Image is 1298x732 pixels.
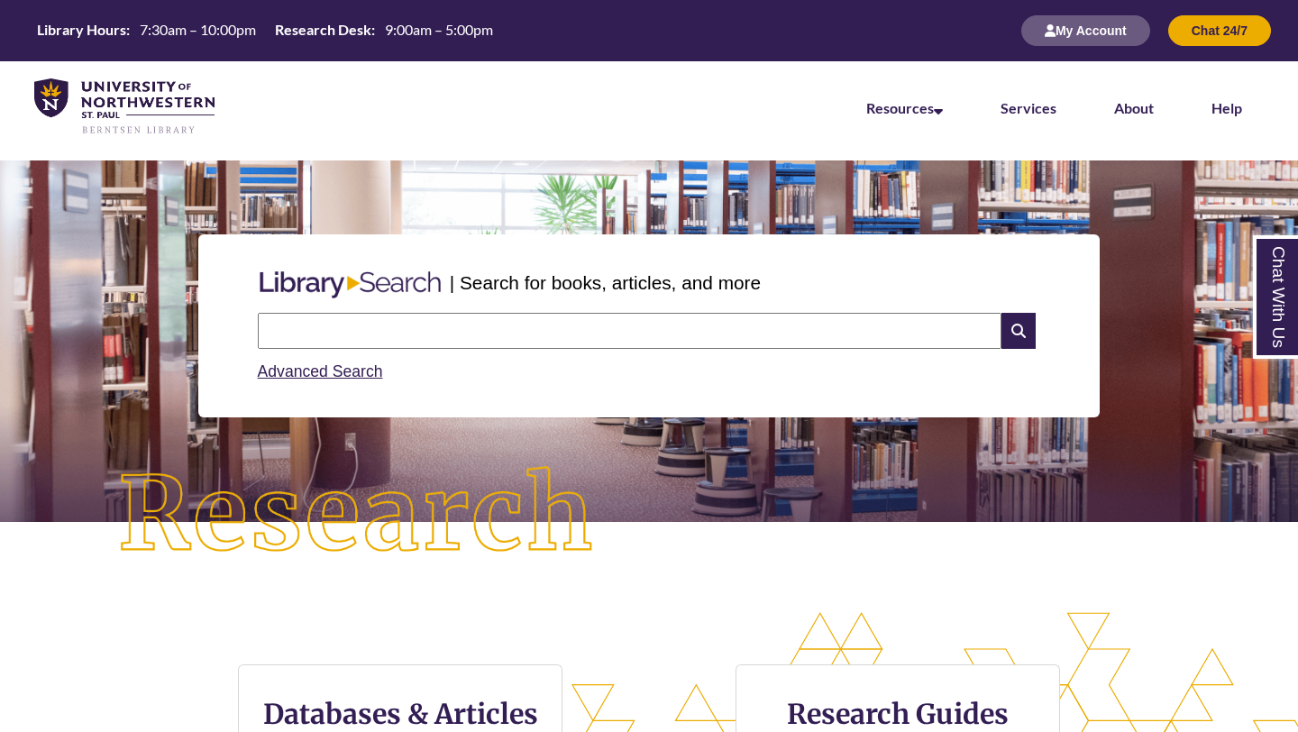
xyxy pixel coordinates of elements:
img: Research [65,414,649,617]
a: About [1114,99,1154,116]
a: Resources [866,99,943,116]
img: UNWSP Library Logo [34,78,215,135]
button: My Account [1021,15,1150,46]
th: Library Hours: [30,20,133,40]
a: Advanced Search [258,362,383,380]
img: Libary Search [251,264,450,306]
span: 9:00am – 5:00pm [385,21,493,38]
table: Hours Today [30,20,500,40]
a: Services [1001,99,1056,116]
a: Hours Today [30,20,500,41]
h3: Databases & Articles [253,697,547,731]
a: Chat 24/7 [1168,23,1271,38]
i: Search [1001,313,1036,349]
h3: Research Guides [751,697,1045,731]
th: Research Desk: [268,20,378,40]
span: 7:30am – 10:00pm [140,21,256,38]
a: My Account [1021,23,1150,38]
p: | Search for books, articles, and more [450,269,761,297]
button: Chat 24/7 [1168,15,1271,46]
a: Help [1211,99,1242,116]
